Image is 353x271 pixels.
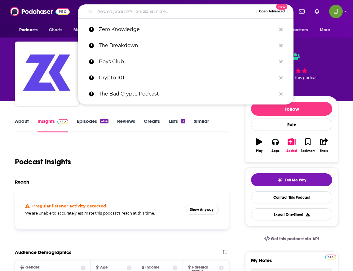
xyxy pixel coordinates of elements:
[320,149,328,153] div: Share
[316,134,332,157] button: Share
[117,118,135,132] a: Reviews
[251,257,332,268] label: My Notes
[69,24,104,36] button: open menu
[325,255,336,260] img: Podchaser Pro
[251,102,332,116] button: Follow
[315,24,338,36] button: open menu
[144,118,160,132] a: Credits
[285,178,306,183] span: Tell Me Why
[251,173,332,186] button: tell me why sparkleTell Me Why
[78,86,293,102] a: The Bad Crypto Podcast
[283,75,319,80] span: rated this podcast
[277,178,282,183] img: tell me why sparkle
[15,157,71,167] h1: Podcast Insights
[145,265,160,269] span: Income
[185,205,219,215] button: Show Anyway
[95,7,256,16] input: Search podcasts, credits, & more...
[259,231,324,247] a: Get this podcast via API
[78,54,293,70] a: Boys Club
[16,43,78,105] img: Zero Knowledge
[25,265,39,269] span: Gender
[19,26,38,34] span: Podcasts
[77,118,108,132] a: Episodes404
[276,4,287,10] span: New
[256,149,263,153] div: Play
[99,86,276,102] p: The Bad Crypto Podcast
[251,208,332,220] button: Export One-Sheet
[99,38,276,54] p: The Breakdown
[32,203,106,208] h4: Irregular listener activity detected
[325,254,336,260] a: Pro website
[99,54,276,70] p: Boys Club
[49,26,62,34] span: Charts
[312,6,322,17] a: Show notifications dropdown
[78,70,293,86] a: Crypto 101
[99,70,276,86] p: Crypto 101
[274,24,317,36] button: open menu
[251,191,332,203] a: Contact This Podcast
[251,118,332,131] div: Rate
[329,5,343,18] button: Show profile menu
[301,149,315,153] div: Bookmark
[100,119,108,123] div: 404
[78,4,293,19] div: Search podcasts, credits, & more...
[271,236,319,242] span: Get this podcast via API
[15,118,29,132] a: About
[194,118,209,132] a: Similar
[38,118,68,132] a: InsightsPodchaser Pro
[181,119,185,123] div: 3
[100,265,108,269] span: Age
[300,134,316,157] button: Bookmark
[251,134,267,157] button: Play
[15,24,46,36] button: open menu
[267,134,283,157] button: Apps
[15,249,71,255] h2: Audience Demographics
[78,21,293,38] a: Zero Knowledge
[25,211,180,215] h5: We are unable to accurately estimate this podcast's reach at this time.
[10,6,70,17] img: Podchaser - Follow, Share and Rate Podcasts
[169,118,185,132] a: Lists3
[271,149,280,153] div: Apps
[256,8,288,15] button: Open AdvancedNew
[15,179,29,185] h2: Reach
[284,134,300,157] button: Added
[297,6,307,17] a: Show notifications dropdown
[329,5,343,18] img: User Profile
[259,10,285,13] span: Open Advanced
[320,26,330,34] span: More
[45,24,66,36] a: Charts
[329,5,343,18] span: Logged in as jon47193
[57,119,68,124] img: Podchaser Pro
[73,26,95,34] span: Monitoring
[78,38,293,54] a: The Breakdown
[99,21,276,38] p: Zero Knowledge
[286,149,297,153] div: Added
